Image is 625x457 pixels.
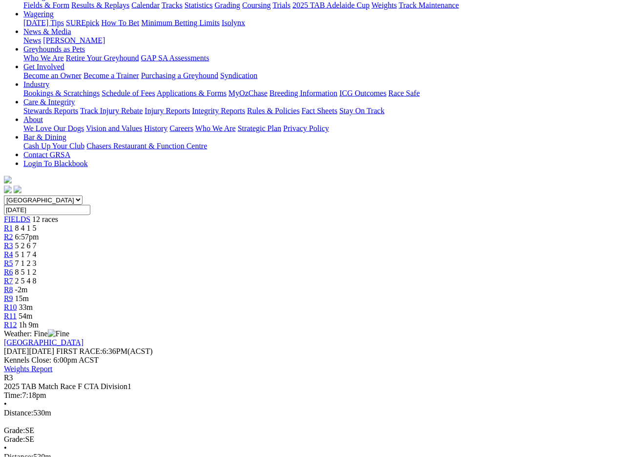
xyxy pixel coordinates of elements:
[4,233,13,241] a: R2
[4,400,7,408] span: •
[23,98,75,106] a: Care & Integrity
[102,19,140,27] a: How To Bet
[4,303,17,311] span: R10
[399,1,459,9] a: Track Maintenance
[23,124,84,132] a: We Love Our Dogs
[4,435,25,443] span: Grade:
[23,19,621,27] div: Wagering
[220,71,257,80] a: Syndication
[15,241,37,250] span: 5 2 6 7
[23,142,84,150] a: Cash Up Your Club
[19,303,33,311] span: 33m
[23,133,66,141] a: Bar & Dining
[372,1,397,9] a: Weights
[15,294,29,303] span: 15m
[4,277,13,285] a: R7
[15,277,37,285] span: 2 5 4 8
[23,107,78,115] a: Stewards Reports
[4,373,13,382] span: R3
[4,215,30,223] a: FIELDS
[388,89,419,97] a: Race Safe
[4,186,12,194] img: facebook.svg
[102,89,155,97] a: Schedule of Fees
[4,250,13,259] span: R4
[56,347,153,355] span: 6:36PM(ACST)
[4,176,12,184] img: logo-grsa-white.png
[131,1,160,9] a: Calendar
[4,444,7,452] span: •
[4,285,13,294] a: R8
[292,1,370,9] a: 2025 TAB Adelaide Cup
[23,80,49,88] a: Industry
[141,71,218,80] a: Purchasing a Greyhound
[192,107,245,115] a: Integrity Reports
[23,36,41,44] a: News
[141,54,209,62] a: GAP SA Assessments
[4,329,69,338] span: Weather: Fine
[215,1,240,9] a: Grading
[23,107,621,115] div: Care & Integrity
[4,426,621,435] div: SE
[15,259,37,267] span: 7 1 2 3
[23,124,621,133] div: About
[169,124,193,132] a: Careers
[4,347,54,355] span: [DATE]
[14,186,21,194] img: twitter.svg
[4,338,83,347] a: [GEOGRAPHIC_DATA]
[23,142,621,151] div: Bar & Dining
[23,115,43,124] a: About
[23,54,64,62] a: Who We Are
[339,107,384,115] a: Stay On Track
[15,224,37,232] span: 8 4 1 5
[145,107,190,115] a: Injury Reports
[23,1,69,9] a: Fields & Form
[4,294,13,303] span: R9
[4,224,13,232] a: R1
[23,89,621,98] div: Industry
[4,259,13,267] a: R5
[23,10,54,18] a: Wagering
[15,250,37,259] span: 5 1 7 4
[15,268,37,276] span: 8 5 1 2
[43,36,105,44] a: [PERSON_NAME]
[4,409,621,417] div: 530m
[86,124,142,132] a: Vision and Values
[23,27,71,36] a: News & Media
[66,54,139,62] a: Retire Your Greyhound
[23,71,82,80] a: Become an Owner
[4,391,22,399] span: Time:
[23,151,70,159] a: Contact GRSA
[4,241,13,250] a: R3
[302,107,337,115] a: Fact Sheets
[4,312,17,320] a: R11
[247,107,300,115] a: Rules & Policies
[19,312,32,320] span: 54m
[15,233,39,241] span: 6:57pm
[144,124,167,132] a: History
[23,71,621,80] div: Get Involved
[71,1,129,9] a: Results & Replays
[4,268,13,276] a: R6
[23,63,64,71] a: Get Involved
[4,356,621,365] div: Kennels Close: 6:00pm ACST
[80,107,143,115] a: Track Injury Rebate
[229,89,268,97] a: MyOzChase
[4,347,29,355] span: [DATE]
[23,54,621,63] div: Greyhounds as Pets
[238,124,281,132] a: Strategic Plan
[83,71,139,80] a: Become a Trainer
[283,124,329,132] a: Privacy Policy
[23,19,64,27] a: [DATE] Tips
[19,321,39,329] span: 1h 9m
[270,89,337,97] a: Breeding Information
[185,1,213,9] a: Statistics
[56,347,102,355] span: FIRST RACE:
[4,365,53,373] a: Weights Report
